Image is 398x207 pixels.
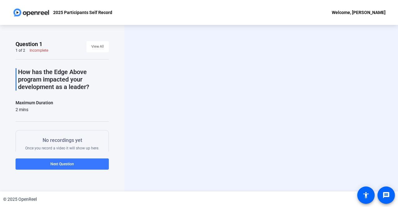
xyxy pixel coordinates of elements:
[18,68,109,91] p: How has the Edge Above program impacted your development as a leader?
[50,162,74,166] span: Next Question
[30,48,48,53] div: Incomplete
[332,9,386,16] div: Welcome, [PERSON_NAME]
[16,40,42,48] span: Question 1
[91,42,104,51] span: View All
[53,9,112,16] p: 2025 Participants Self Record
[25,137,99,144] p: No recordings yet
[12,6,50,19] img: OpenReel logo
[382,191,390,199] mat-icon: message
[16,106,53,113] div: 2 mins
[16,99,53,106] div: Maximum Duration
[3,196,37,203] div: © 2025 OpenReel
[16,48,25,53] div: 1 of 2
[86,41,109,52] button: View All
[362,191,370,199] mat-icon: accessibility
[16,158,109,170] button: Next Question
[25,137,99,151] div: Once you record a video it will show up here.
